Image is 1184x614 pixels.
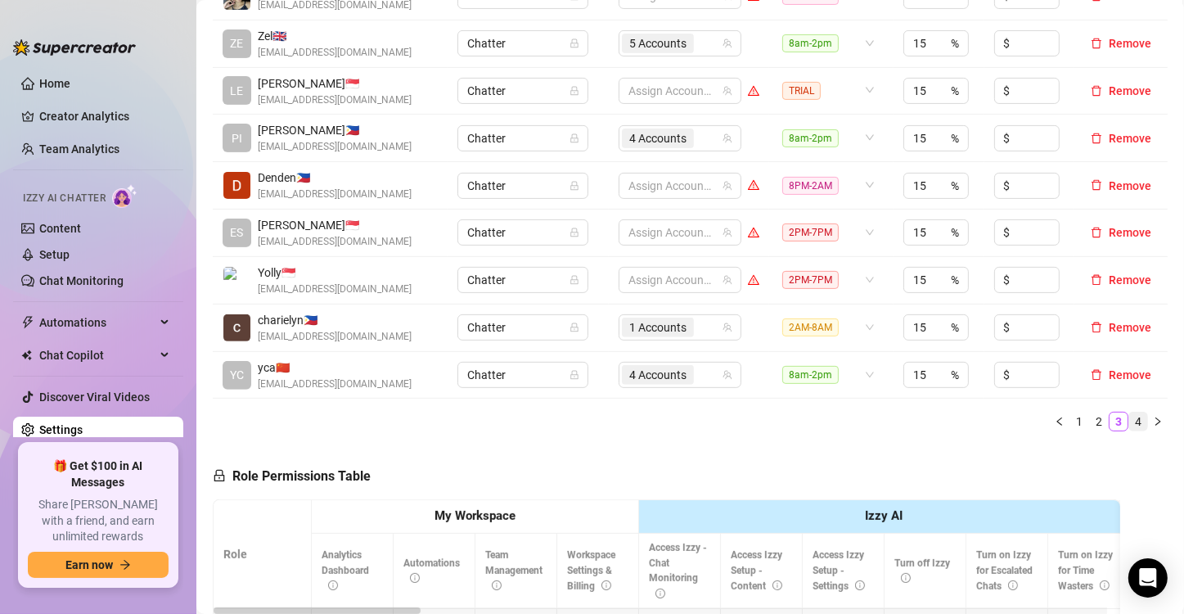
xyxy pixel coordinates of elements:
span: TRIAL [782,82,821,100]
span: info-circle [492,580,502,590]
li: 1 [1069,412,1089,431]
span: [PERSON_NAME] 🇸🇬 [258,74,412,93]
span: Automations [403,558,460,585]
span: 2PM-7PM [782,271,839,289]
strong: Izzy AI [866,508,903,523]
img: Chat Copilot [21,350,32,361]
span: Izzy AI Chatter [23,191,106,206]
span: team [723,275,732,285]
span: Chatter [467,126,578,151]
span: Zel 🇬🇧 [258,27,412,45]
li: 3 [1109,412,1128,431]
a: Setup [39,248,70,261]
a: Home [39,77,70,90]
span: Chatter [467,315,578,340]
a: Team Analytics [39,142,119,156]
span: delete [1091,227,1102,238]
span: Denden 🇵🇭 [258,169,412,187]
span: warning [748,179,759,191]
span: Remove [1109,368,1151,381]
span: charielyn 🇵🇭 [258,311,412,329]
span: Chatter [467,220,578,245]
span: team [723,38,732,48]
button: Remove [1084,365,1158,385]
span: Remove [1109,179,1151,192]
span: [EMAIL_ADDRESS][DOMAIN_NAME] [258,93,412,108]
span: PI [232,129,242,147]
span: [PERSON_NAME] 🇸🇬 [258,216,412,234]
span: delete [1091,133,1102,144]
span: lock [569,86,579,96]
span: lock [569,228,579,237]
span: [EMAIL_ADDRESS][DOMAIN_NAME] [258,139,412,155]
span: 8PM-2AM [782,177,839,195]
span: Earn now [65,558,113,571]
button: Remove [1084,270,1158,290]
div: Open Intercom Messenger [1128,558,1168,598]
span: team [723,370,732,380]
li: Next Page [1148,412,1168,431]
span: warning [748,274,759,286]
span: delete [1091,85,1102,97]
span: info-circle [1008,580,1018,590]
span: Chatter [467,363,578,387]
span: Remove [1109,273,1151,287]
li: Previous Page [1050,412,1069,431]
span: [EMAIL_ADDRESS][DOMAIN_NAME] [258,329,412,345]
span: lock [569,323,579,332]
span: Chatter [467,268,578,292]
span: Access Izzy Setup - Settings [813,549,865,592]
span: delete [1091,274,1102,286]
span: Chatter [467,174,578,198]
span: lock [569,181,579,191]
span: Remove [1109,84,1151,97]
button: Remove [1084,129,1158,148]
span: ZE [231,34,244,52]
a: 3 [1110,413,1128,431]
img: logo-BBDzfeDw.svg [13,39,136,56]
span: 2PM-7PM [782,223,839,242]
span: 5 Accounts [629,34,687,52]
img: charielyn [223,314,250,341]
span: [EMAIL_ADDRESS][DOMAIN_NAME] [258,45,412,61]
li: 4 [1128,412,1148,431]
a: Chat Monitoring [39,274,124,287]
span: thunderbolt [21,316,34,329]
span: yca 🇨🇳 [258,359,412,377]
span: 8am-2pm [782,34,839,52]
span: Remove [1109,226,1151,239]
span: team [723,323,732,332]
span: lock [569,275,579,285]
span: Yolly 🇸🇬 [258,264,412,282]
span: Analytics Dashboard [322,549,369,592]
button: Remove [1084,34,1158,53]
span: info-circle [410,573,420,583]
span: Workspace Settings & Billing [567,549,615,592]
span: warning [748,85,759,97]
span: Chatter [467,31,578,56]
span: [PERSON_NAME] 🇵🇭 [258,121,412,139]
span: warning [748,227,759,238]
span: [EMAIL_ADDRESS][DOMAIN_NAME] [258,187,412,202]
span: arrow-right [119,559,131,571]
span: [EMAIL_ADDRESS][DOMAIN_NAME] [258,377,412,392]
span: 🎁 Get $100 in AI Messages [28,458,169,490]
span: Access Izzy - Chat Monitoring [649,542,707,600]
strong: My Workspace [434,508,515,523]
span: Chatter [467,79,578,103]
th: Role [214,500,312,609]
span: info-circle [901,573,911,583]
img: AI Chatter [112,184,137,208]
span: lock [569,38,579,48]
span: info-circle [328,580,338,590]
span: Turn on Izzy for Time Wasters [1058,549,1113,592]
button: Remove [1084,318,1158,337]
span: team [723,133,732,143]
span: team [723,181,732,191]
button: Earn nowarrow-right [28,552,169,578]
button: Remove [1084,176,1158,196]
span: Remove [1109,321,1151,334]
span: 4 Accounts [629,366,687,384]
span: YC [230,366,244,384]
h5: Role Permissions Table [213,467,371,486]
